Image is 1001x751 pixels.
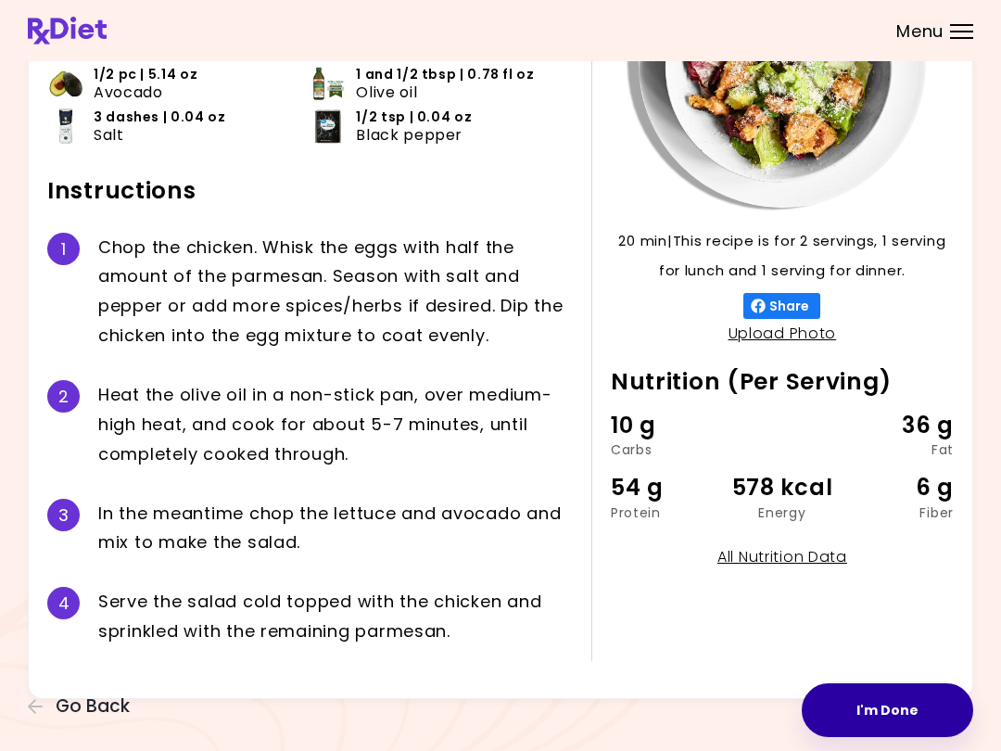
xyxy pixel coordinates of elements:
[28,17,107,45] img: RxDiet
[356,126,462,144] span: Black pepper
[717,546,847,567] a: All Nutrition Data
[47,233,80,265] div: 1
[94,108,226,126] span: 3 dashes | 0.04 oz
[94,126,124,144] span: Salt
[47,499,80,531] div: 3
[840,443,954,456] div: Fat
[766,299,813,313] span: Share
[47,587,80,619] div: 4
[611,506,725,519] div: Protein
[94,83,162,101] span: Avocado
[356,83,417,101] span: Olive oil
[611,443,725,456] div: Carbs
[611,408,725,443] div: 10 g
[611,226,954,286] p: 20 min | This recipe is for 2 servings, 1 serving for lunch and 1 serving for dinner.
[98,587,573,646] div: S e r v e t h e s a l a d c o l d t o p p e d w i t h t h e c h i c k e n a n d s p r i n k l e d...
[840,470,954,505] div: 6 g
[94,66,197,83] span: 1/2 pc | 5.14 oz
[47,380,80,413] div: 2
[725,506,839,519] div: Energy
[743,293,820,319] button: Share
[356,66,534,83] span: 1 and 1/2 tbsp | 0.78 fl oz
[729,323,837,344] a: Upload Photo
[611,367,954,397] h2: Nutrition (Per Serving)
[47,176,573,206] h2: Instructions
[56,696,130,717] span: Go Back
[98,499,573,558] div: I n t h e m e a n t i m e c h o p t h e l e t t u c e a n d a v o c a d o a n d m i x t o m a k e...
[840,506,954,519] div: Fiber
[725,470,839,505] div: 578 kcal
[98,380,573,469] div: H e a t t h e o l i v e o i l i n a n o n - s t i c k p a n , o v e r m e d i u m - h i g h h e a...
[356,108,472,126] span: 1/2 tsp | 0.04 oz
[98,233,573,350] div: C h o p t h e c h i c k e n . W h i s k t h e e g g s w i t h h a l f t h e a m o u n t o f t h e...
[611,470,725,505] div: 54 g
[802,683,973,737] button: I'm Done
[896,23,944,40] span: Menu
[28,696,139,717] button: Go Back
[840,408,954,443] div: 36 g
